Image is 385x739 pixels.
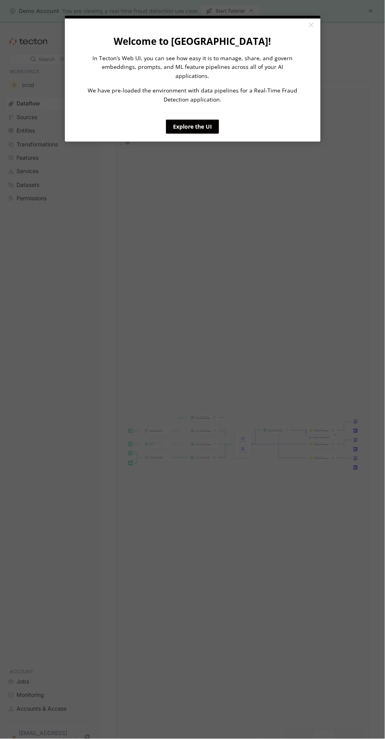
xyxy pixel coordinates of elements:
[65,16,321,18] div: current step
[86,54,299,80] p: In Tecton’s Web UI, you can see how easy it is to manage, share, and govern embeddings, prompts, ...
[304,18,318,33] a: Close modal
[166,120,219,134] a: Explore the UI
[114,35,271,48] strong: Welcome to [GEOGRAPHIC_DATA]!
[86,86,299,104] p: We have pre-loaded the environment with data pipelines for a Real-Time Fraud Detection application.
